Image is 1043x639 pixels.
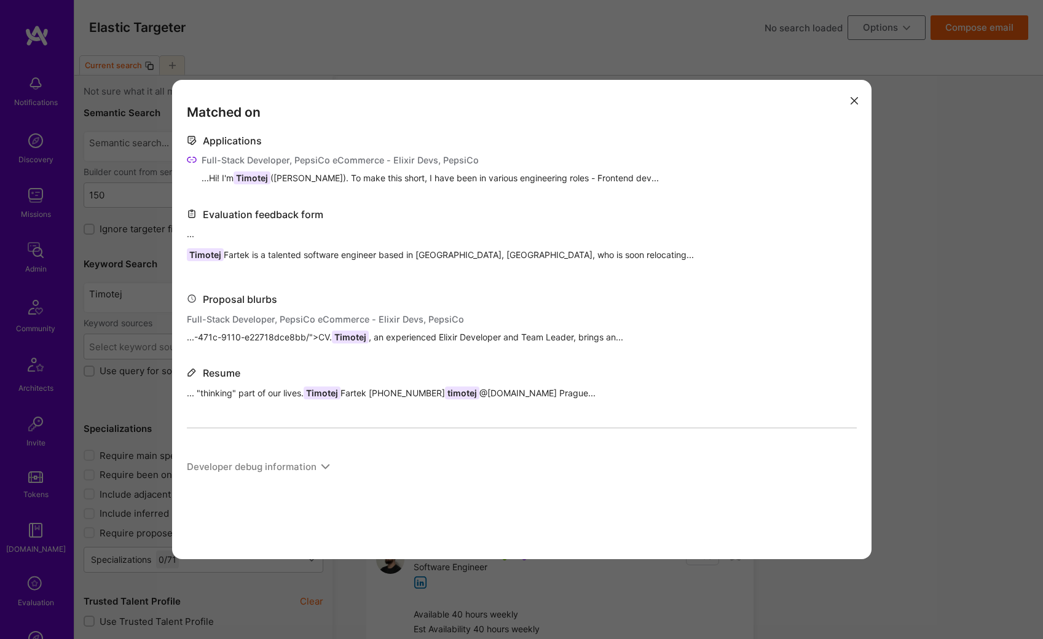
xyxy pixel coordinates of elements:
span: Timotej [332,331,369,343]
div: Full-Stack Developer, PepsiCo eCommerce - Elixir Devs, PepsiCo [202,154,659,167]
span: ... "thinking" part of our lives. Fartek [PHONE_NUMBER] @[DOMAIN_NAME] Prague... [187,386,596,399]
i: icon Edit [187,367,197,377]
span: Timotej [234,171,270,184]
div: Resume [203,367,240,380]
i: icon ArrowDown [321,462,330,471]
span: Timotej [187,248,224,261]
i: icon Close [851,97,858,104]
p: Fartek is a talented software engineer based in [GEOGRAPHIC_DATA], [GEOGRAPHIC_DATA], who is soon... [187,249,694,261]
div: Developer debug information [187,460,317,473]
i: icon ProposalBlurbs [187,294,197,304]
div: Full-Stack Developer, PepsiCo eCommerce - Elixir Devs, PepsiCo [187,313,623,326]
div: Applications [203,135,262,147]
i: icon LinkSecondary [187,155,197,165]
h3: Matched on [187,104,857,120]
span: ...-471c-9110-e22718dce8bb/">CV. , an experienced Elixir Developer and Team Leader, brings an... [187,331,623,343]
span: Timotej [304,386,340,399]
div: Evaluation feedback form [203,208,323,221]
span: timotej [445,386,479,399]
i: icon EvaluationFeedbackForm [187,209,197,219]
span: ...Hi! I'm ([PERSON_NAME]). To make this short, I have been in various engineering roles - Fronte... [202,171,659,184]
div: Proposal blurbs [203,293,277,306]
div: modal [172,80,872,559]
span: ... [187,227,694,270]
i: icon Applications [187,135,197,145]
